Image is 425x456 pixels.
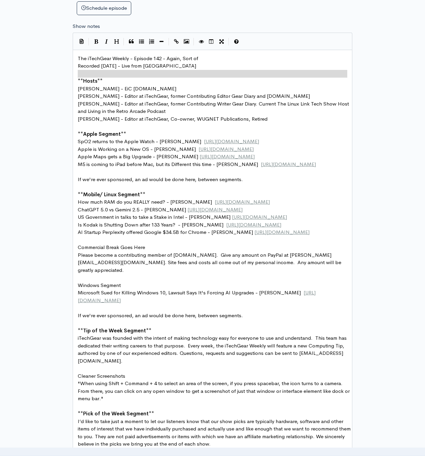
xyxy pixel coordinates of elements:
[78,153,255,160] span: Apple Maps gets a Big Upgrade - [PERSON_NAME]
[76,36,86,46] button: Insert Show Notes Template
[216,37,226,47] button: Toggle Fullscreen
[206,37,216,47] button: Toggle Side by Side
[101,37,111,47] button: Italic
[123,38,124,46] i: |
[78,289,316,303] span: [URL][DOMAIN_NAME]
[78,55,200,61] span: The iTechGear Weekly - Episode 142 - Again, Sort of
[181,37,191,47] button: Insert Image
[196,37,206,47] button: Toggle Preview
[200,153,255,160] span: [URL][DOMAIN_NAME]
[78,100,350,115] span: [PERSON_NAME] - Editor at iTechGear, former Contributing Writer Gear Diary. Current The Linux Lin...
[199,146,254,152] span: [URL][DOMAIN_NAME]
[88,38,89,46] i: |
[126,37,136,47] button: Quote
[111,37,121,47] button: Heading
[78,176,243,182] span: If we're ever sponsored, an ad would be done here, between segments.
[261,161,316,167] span: [URL][DOMAIN_NAME]
[78,221,281,228] span: Is Kodak is Shutting Down after 133 Years? - [PERSON_NAME]
[78,206,243,213] span: ChatGPT 5.0 vs Gemini 2.5 - [PERSON_NAME]
[193,38,194,46] i: |
[78,373,125,379] span: Cleaner Screenshots
[78,63,198,69] span: Recorded [DATE] - Live from [GEOGRAPHIC_DATA]
[78,161,316,167] span: M5 is coming to iPad before Mac, but its Different this time - [PERSON_NAME]
[78,289,316,303] span: Microsoft Sued for Killing Windows 10, Lawsuit Says It's Forcing AI Upgrades - [PERSON_NAME]
[228,38,229,46] i: |
[83,191,140,198] span: Mobile/ Linux Segment
[78,199,270,205] span: How much RAM do you REALLY need? - [PERSON_NAME]
[78,85,176,92] span: [PERSON_NAME] - EiC [DOMAIN_NAME]
[187,206,243,213] span: [URL][DOMAIN_NAME]
[78,116,268,122] span: [PERSON_NAME] - Editor at iTechGear, Co-owner, WUGNET Publications, Retired
[78,93,310,99] span: [PERSON_NAME] - Editor at iTechGear, former Contributing Editor Gear Diary and [DOMAIN_NAME]
[78,418,352,447] span: I’d like to take just a moment to let our listeners know that our show picks are typically hardwa...
[78,380,351,402] span: "When using Shift + Command + 4 to select an area of the screen, if you press spacebar, the icon ...
[78,312,243,319] span: If we're ever sponsored, an ad would be done here, between segments.
[83,78,97,84] span: Hosts
[78,335,348,364] span: iTechGear was founded with the intent of making technology easy for everyone to use and understan...
[226,221,281,228] span: [URL][DOMAIN_NAME]
[78,282,121,288] span: Windows Segment
[91,37,101,47] button: Bold
[78,229,310,235] span: AI Startup Perplexity offered Google $34.5B for Chrome - [PERSON_NAME]
[73,23,100,30] label: Show notes
[78,214,287,220] span: US Government in talks to take a Stake in Intel - [PERSON_NAME]
[77,1,131,15] button: Schedule episode
[254,229,310,235] span: [URL][DOMAIN_NAME]
[204,138,259,144] span: [URL][DOMAIN_NAME]
[146,37,156,47] button: Numbered List
[171,37,181,47] button: Create Link
[83,410,149,417] span: Pick of the Week Segment
[215,199,270,205] span: [URL][DOMAIN_NAME]
[231,37,241,47] button: Markdown Guide
[232,214,287,220] span: [URL][DOMAIN_NAME]
[136,37,146,47] button: Generic List
[78,252,343,273] span: Please become a contributing member of [DOMAIN_NAME]. Give any amount on PayPal at [PERSON_NAME][...
[78,146,254,152] span: Apple is Working on a New OS - [PERSON_NAME]
[83,327,146,334] span: Tip of the Week Segment
[83,131,121,137] span: Apple Segment
[78,138,259,144] span: SpO2 returns to the Apple Watch - [PERSON_NAME]
[156,37,167,47] button: Insert Horizontal Line
[78,244,145,250] span: Commercial Break Goes Here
